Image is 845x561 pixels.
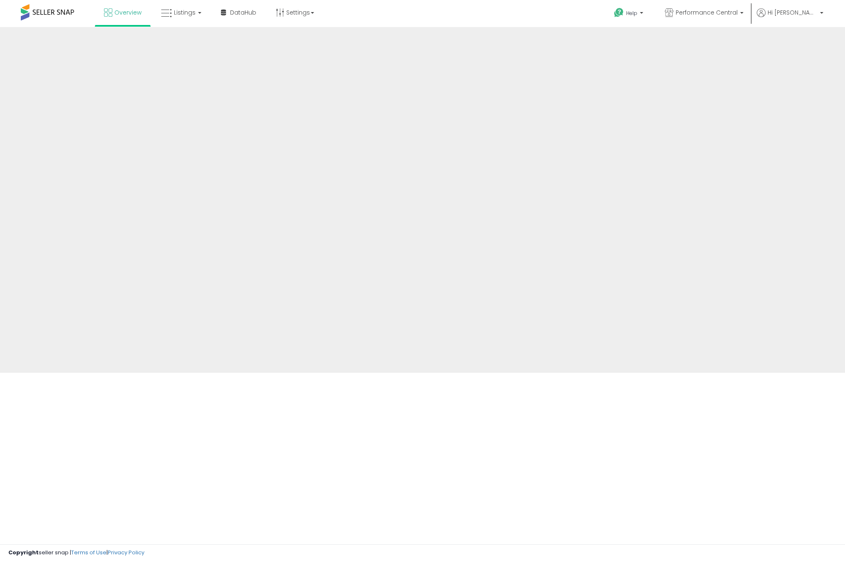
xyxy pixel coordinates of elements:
a: Help [607,1,652,27]
i: Get Help [614,7,624,18]
span: Performance Central [676,8,738,17]
span: Listings [174,8,196,17]
span: Hi [PERSON_NAME] [768,8,818,17]
a: Hi [PERSON_NAME] [757,8,823,27]
span: DataHub [230,8,256,17]
span: Overview [114,8,141,17]
span: Help [626,10,637,17]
